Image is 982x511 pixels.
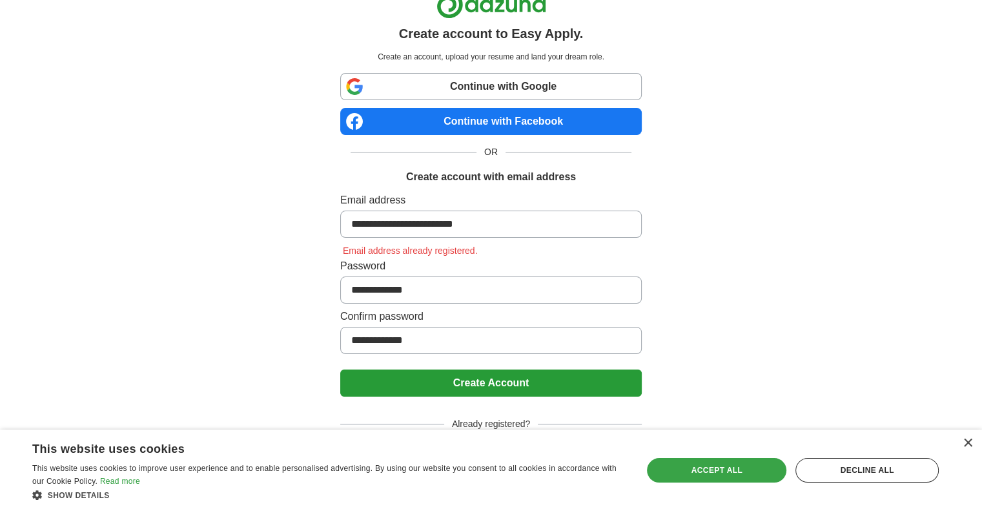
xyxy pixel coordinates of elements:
span: Already registered? [444,417,538,431]
span: Email address already registered. [340,245,480,256]
a: Read more, opens a new window [100,477,140,486]
button: Create Account [340,370,642,397]
a: Continue with Google [340,73,642,100]
h1: Create account with email address [406,169,576,185]
span: This website uses cookies to improve user experience and to enable personalised advertising. By u... [32,464,617,486]
span: Show details [48,491,110,500]
div: Show details [32,488,624,501]
a: Continue with Facebook [340,108,642,135]
label: Password [340,258,642,274]
label: Email address [340,193,642,208]
div: This website uses cookies [32,437,592,457]
div: Decline all [795,458,939,483]
p: Create an account, upload your resume and land your dream role. [343,51,639,63]
div: Close [963,439,972,448]
div: Accept all [647,458,786,483]
span: OR [476,145,506,159]
label: Confirm password [340,309,642,324]
h1: Create account to Easy Apply. [399,24,584,43]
